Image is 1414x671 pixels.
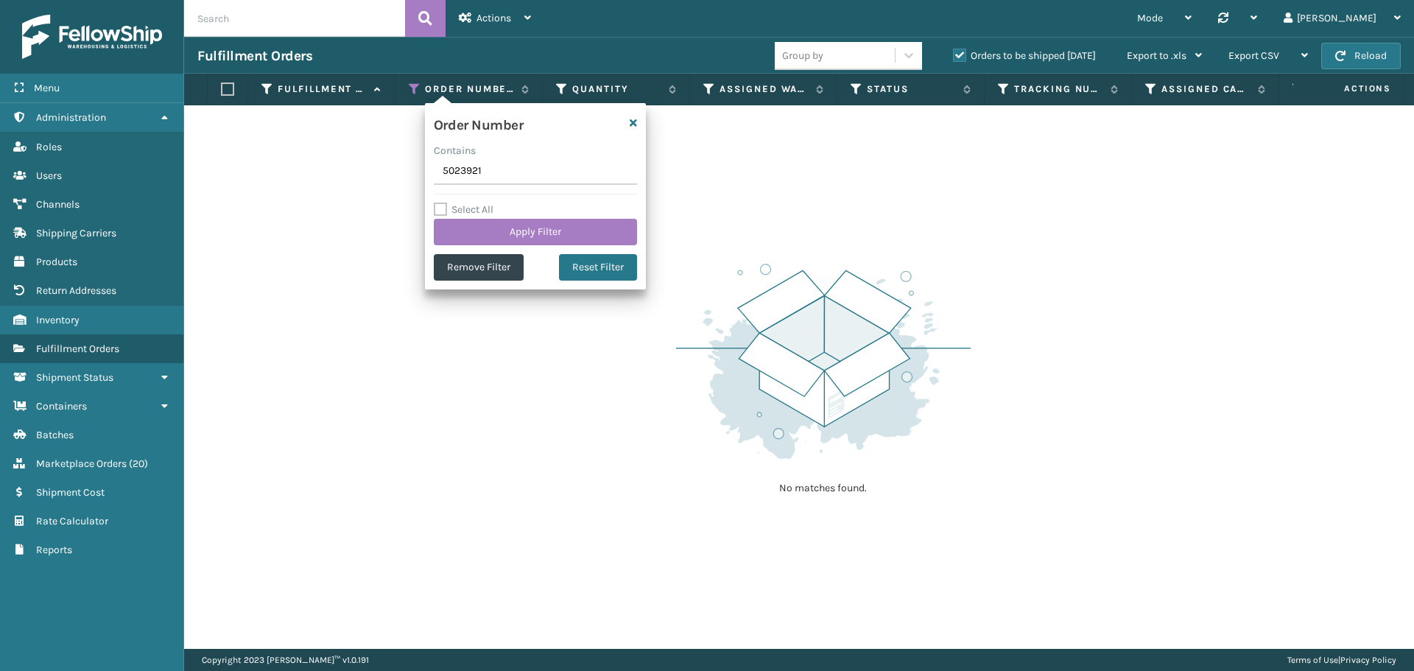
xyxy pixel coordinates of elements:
button: Remove Filter [434,254,524,281]
span: Administration [36,111,106,124]
span: Shipment Status [36,371,113,384]
span: Mode [1137,12,1163,24]
span: Channels [36,198,80,211]
label: Order Number [425,82,514,96]
span: Inventory [36,314,80,326]
label: Status [867,82,956,96]
label: Assigned Warehouse [720,82,809,96]
input: Type the text you wish to filter on [434,158,637,185]
p: Copyright 2023 [PERSON_NAME]™ v 1.0.191 [202,649,369,671]
span: Roles [36,141,62,153]
span: Shipping Carriers [36,227,116,239]
span: Return Addresses [36,284,116,297]
div: | [1287,649,1396,671]
span: Shipment Cost [36,486,105,499]
a: Privacy Policy [1340,655,1396,665]
label: Orders to be shipped [DATE] [953,49,1096,62]
label: Quantity [572,82,661,96]
h4: Order Number [434,112,523,134]
label: Select All [434,203,493,216]
span: Rate Calculator [36,515,108,527]
h3: Fulfillment Orders [197,47,312,65]
label: Contains [434,143,476,158]
img: logo [22,15,162,59]
span: Actions [476,12,511,24]
button: Reload [1321,43,1401,69]
label: Tracking Number [1014,82,1103,96]
button: Reset Filter [559,254,637,281]
label: Fulfillment Order Id [278,82,367,96]
span: Marketplace Orders [36,457,127,470]
span: Users [36,169,62,182]
span: Batches [36,429,74,441]
span: Products [36,256,77,268]
span: Containers [36,400,87,412]
span: Menu [34,82,60,94]
span: Actions [1298,77,1400,101]
a: Terms of Use [1287,655,1338,665]
span: Reports [36,544,72,556]
button: Apply Filter [434,219,637,245]
span: Fulfillment Orders [36,342,119,355]
div: Group by [782,48,823,63]
label: Assigned Carrier Service [1161,82,1251,96]
span: Export CSV [1228,49,1279,62]
span: ( 20 ) [129,457,148,470]
span: Export to .xls [1127,49,1186,62]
